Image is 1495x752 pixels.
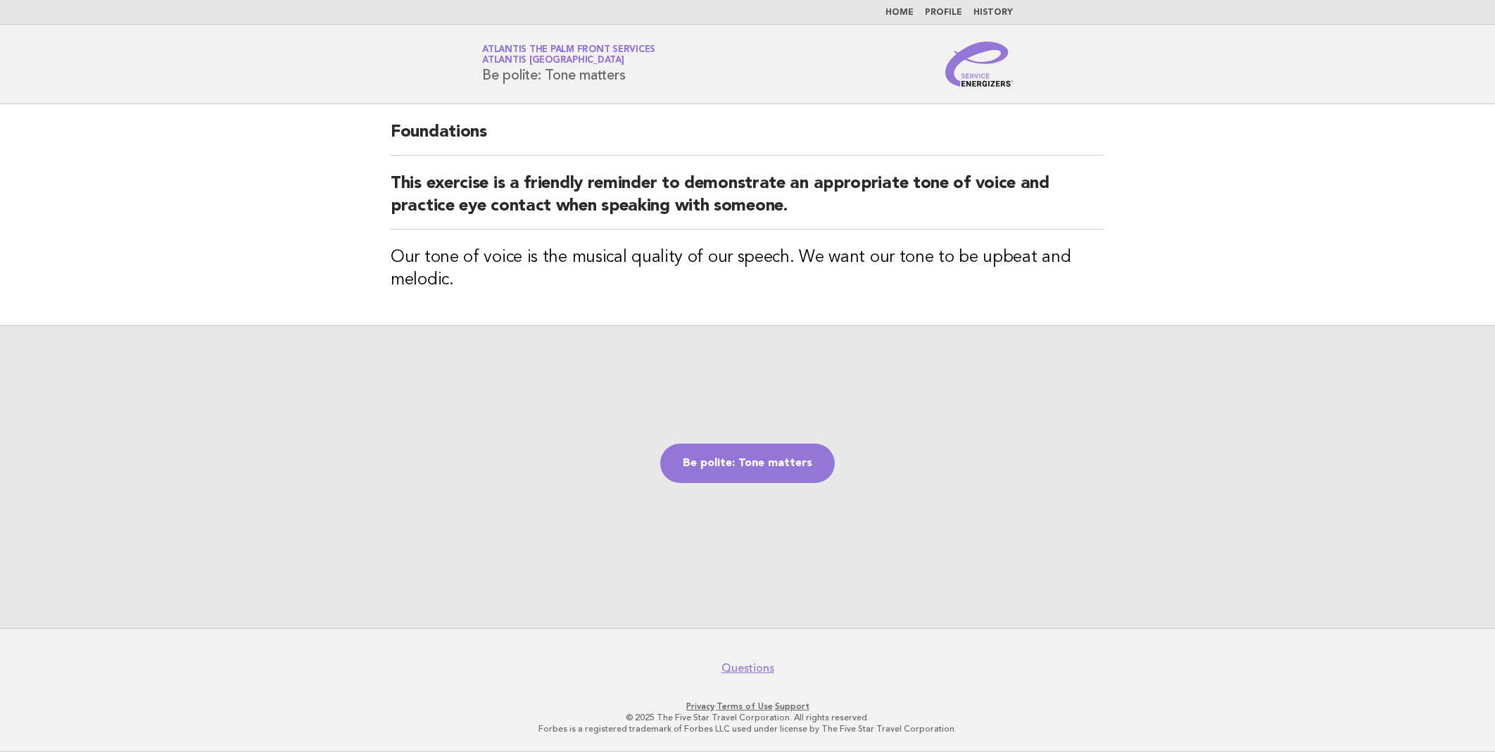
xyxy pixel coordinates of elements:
p: Forbes is a registered trademark of Forbes LLC used under license by The Five Star Travel Corpora... [317,723,1178,734]
a: Questions [721,661,774,675]
h3: Our tone of voice is the musical quality of our speech. We want our tone to be upbeat and melodic. [391,246,1104,292]
p: · · [317,701,1178,712]
a: Be polite: Tone matters [660,444,835,483]
a: Profile [925,8,962,17]
h2: This exercise is a friendly reminder to demonstrate an appropriate tone of voice and practice eye... [391,173,1104,230]
a: Privacy [686,701,714,711]
a: Terms of Use [717,701,773,711]
a: Atlantis The Palm Front ServicesAtlantis [GEOGRAPHIC_DATA] [482,45,655,65]
p: © 2025 The Five Star Travel Corporation. All rights reserved. [317,712,1178,723]
a: Home [885,8,914,17]
span: Atlantis [GEOGRAPHIC_DATA] [482,56,624,65]
a: History [973,8,1013,17]
h1: Be polite: Tone matters [482,46,655,82]
a: Support [775,701,809,711]
img: Service Energizers [945,42,1013,87]
h2: Foundations [391,121,1104,156]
